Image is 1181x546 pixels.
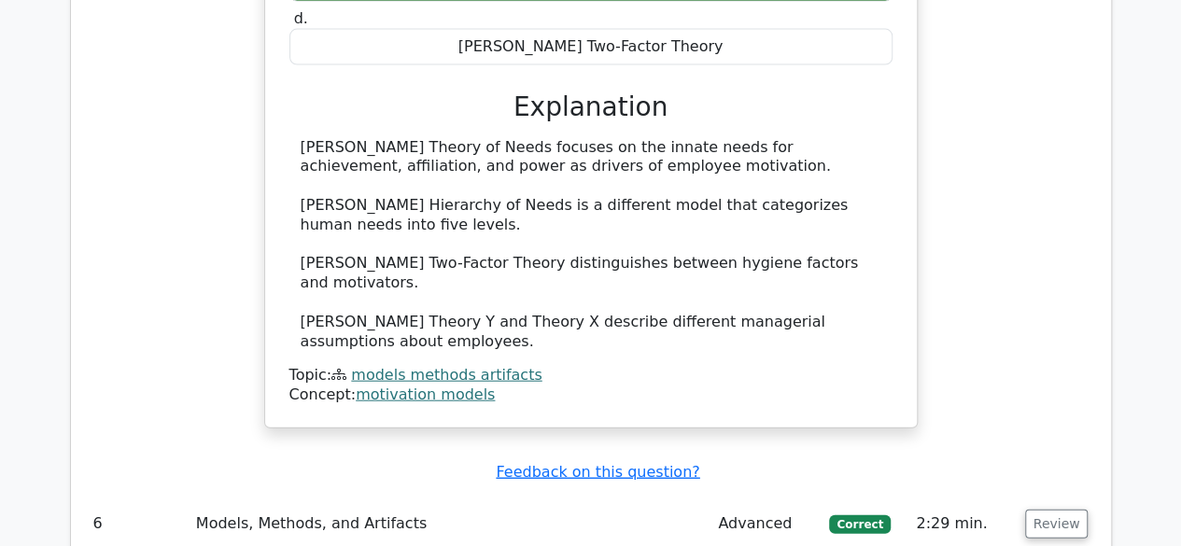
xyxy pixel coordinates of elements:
div: Topic: [289,366,893,385]
a: Feedback on this question? [496,463,699,481]
span: Correct [829,515,890,534]
a: models methods artifacts [351,366,541,384]
span: d. [294,9,308,27]
button: Review [1025,510,1089,539]
h3: Explanation [301,91,881,123]
div: [PERSON_NAME] Theory of Needs focuses on the innate needs for achievement, affiliation, and power... [301,138,881,352]
div: Concept: [289,385,893,405]
div: [PERSON_NAME] Two-Factor Theory [289,29,893,65]
a: motivation models [356,385,495,403]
